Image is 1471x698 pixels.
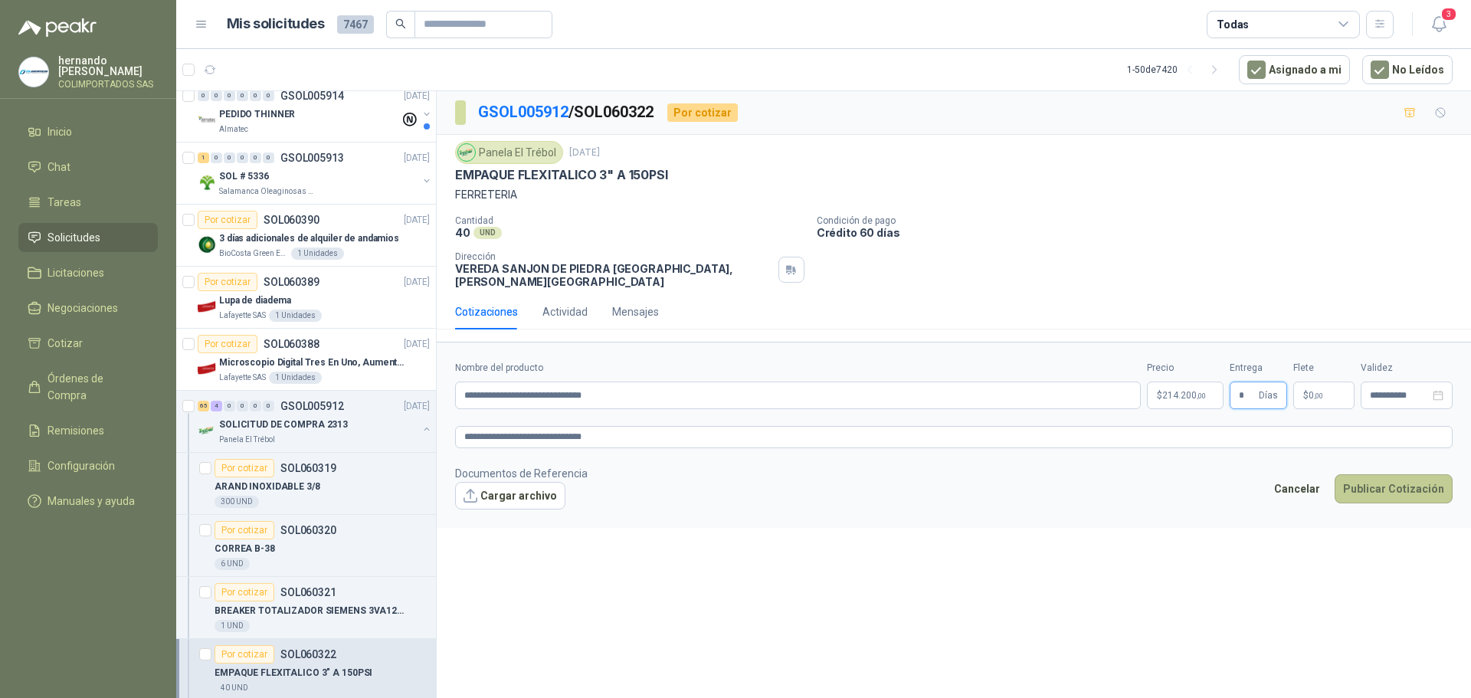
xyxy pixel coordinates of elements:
[58,55,158,77] p: hernando [PERSON_NAME]
[48,422,104,439] span: Remisiones
[219,293,291,308] p: Lupa de diadema
[215,480,320,494] p: ARAND INOXIDABLE 3/8
[458,144,475,161] img: Company Logo
[1309,391,1323,400] span: 0
[19,57,48,87] img: Company Logo
[1266,474,1328,503] button: Cancelar
[280,152,344,163] p: GSOL005913
[280,587,336,598] p: SOL060321
[667,103,738,122] div: Por cotizar
[215,496,259,508] div: 300 UND
[198,90,209,101] div: 0
[198,273,257,291] div: Por cotizar
[404,213,430,228] p: [DATE]
[264,215,319,225] p: SOL060390
[250,401,261,411] div: 0
[176,577,436,639] a: Por cotizarSOL060321BREAKER TOTALIZADOR SIEMENS 3VA1220-SEF32-0AA00(140-200)AMP1 UND
[817,215,1465,226] p: Condición de pago
[404,151,430,165] p: [DATE]
[198,397,433,446] a: 65 4 0 0 0 0 GSOL005912[DATE] Company LogoSOLICITUD DE COMPRA 2313Panela El Trébol
[224,90,235,101] div: 0
[211,401,222,411] div: 4
[219,169,269,184] p: SOL # 5336
[215,604,405,618] p: BREAKER TOTALIZADOR SIEMENS 3VA1220-SEF32-0AA00(140-200)AMP
[198,401,209,411] div: 65
[1147,382,1224,409] p: $214.200,00
[48,229,100,246] span: Solicitudes
[478,100,655,124] p: / SOL060322
[219,107,295,122] p: PEDIDO THINNER
[215,620,250,632] div: 1 UND
[198,297,216,316] img: Company Logo
[219,372,266,384] p: Lafayette SAS
[455,251,772,262] p: Dirección
[280,90,344,101] p: GSOL005914
[18,293,158,323] a: Negociaciones
[455,226,470,239] p: 40
[280,463,336,474] p: SOL060319
[198,111,216,129] img: Company Logo
[569,146,600,160] p: [DATE]
[269,310,322,322] div: 1 Unidades
[280,401,344,411] p: GSOL005912
[48,335,83,352] span: Cotizar
[1230,361,1287,375] label: Entrega
[215,558,250,570] div: 6 UND
[404,89,430,103] p: [DATE]
[176,329,436,391] a: Por cotizarSOL060388[DATE] Company LogoMicroscopio Digital Tres En Uno, Aumento De 1000xLafayette...
[18,152,158,182] a: Chat
[1147,361,1224,375] label: Precio
[1361,361,1453,375] label: Validez
[1425,11,1453,38] button: 3
[455,167,667,183] p: EMPAQUE FLEXITALICO 3" A 150PSI
[18,329,158,358] a: Cotizar
[250,90,261,101] div: 0
[1259,382,1278,408] span: Días
[817,226,1465,239] p: Crédito 60 días
[237,90,248,101] div: 0
[48,493,135,510] span: Manuales y ayuda
[1303,391,1309,400] span: $
[48,194,81,211] span: Tareas
[219,231,399,246] p: 3 días adicionales de alquiler de andamios
[219,247,288,260] p: BioCosta Green Energy S.A.S
[291,247,344,260] div: 1 Unidades
[237,401,248,411] div: 0
[198,211,257,229] div: Por cotizar
[18,364,158,410] a: Órdenes de Compra
[263,90,274,101] div: 0
[215,521,274,539] div: Por cotizar
[237,152,248,163] div: 0
[478,103,568,121] a: GSOL005912
[198,421,216,440] img: Company Logo
[1217,16,1249,33] div: Todas
[224,401,235,411] div: 0
[198,149,433,198] a: 1 0 0 0 0 0 GSOL005913[DATE] Company LogoSOL # 5336Salamanca Oleaginosas SAS
[219,185,316,198] p: Salamanca Oleaginosas SAS
[176,267,436,329] a: Por cotizarSOL060389[DATE] Company LogoLupa de diademaLafayette SAS1 Unidades
[18,18,97,37] img: Logo peakr
[455,262,772,288] p: VEREDA SANJON DE PIEDRA [GEOGRAPHIC_DATA] , [PERSON_NAME][GEOGRAPHIC_DATA]
[473,227,502,239] div: UND
[1127,57,1227,82] div: 1 - 50 de 7420
[337,15,374,34] span: 7467
[18,487,158,516] a: Manuales y ayuda
[198,235,216,254] img: Company Logo
[215,542,275,556] p: CORREA B-38
[264,339,319,349] p: SOL060388
[198,152,209,163] div: 1
[263,152,274,163] div: 0
[18,223,158,252] a: Solicitudes
[1335,474,1453,503] button: Publicar Cotización
[1293,361,1355,375] label: Flete
[198,335,257,353] div: Por cotizar
[48,300,118,316] span: Negociaciones
[215,682,254,694] div: 40 UND
[269,372,322,384] div: 1 Unidades
[48,457,115,474] span: Configuración
[18,188,158,217] a: Tareas
[455,482,565,510] button: Cargar archivo
[395,18,406,29] span: search
[404,275,430,290] p: [DATE]
[18,258,158,287] a: Licitaciones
